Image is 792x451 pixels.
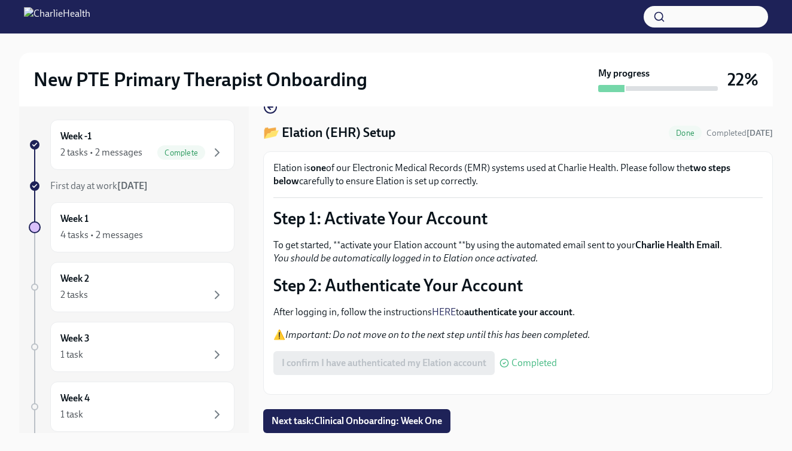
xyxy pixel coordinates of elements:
a: HERE [432,306,456,318]
p: After logging in, follow the instructions to . [273,306,763,319]
em: Important: Do not move on to the next step until this has been completed. [285,329,590,340]
p: Step 2: Authenticate Your Account [273,275,763,296]
strong: one [310,162,326,173]
a: Week -12 tasks • 2 messagesComplete [29,120,234,170]
strong: [DATE] [747,128,773,138]
span: Completed [511,358,557,368]
a: Week 41 task [29,382,234,432]
strong: authenticate your account [464,306,572,318]
span: Next task : Clinical Onboarding: Week One [272,415,442,427]
a: Week 31 task [29,322,234,372]
h6: Week -1 [60,130,92,143]
a: Week 22 tasks [29,262,234,312]
div: 2 tasks • 2 messages [60,146,142,159]
div: 2 tasks [60,288,88,301]
div: 4 tasks • 2 messages [60,228,143,242]
span: First day at work [50,180,148,191]
p: Elation is of our Electronic Medical Records (EMR) systems used at Charlie Health. Please follow ... [273,161,763,188]
a: Week 14 tasks • 2 messages [29,202,234,252]
p: To get started, **activate your Elation account **by using the automated email sent to your . [273,239,763,265]
strong: [DATE] [117,180,148,191]
span: Completed [706,128,773,138]
img: CharlieHealth [24,7,90,26]
p: Step 1: Activate Your Account [273,208,763,229]
h6: Week 1 [60,212,89,225]
button: Next task:Clinical Onboarding: Week One [263,409,450,433]
em: You should be automatically logged in to Elation once activated. [273,252,538,264]
strong: My progress [598,67,650,80]
h6: Week 2 [60,272,89,285]
a: First day at work[DATE] [29,179,234,193]
p: ⚠️ [273,328,763,342]
div: 1 task [60,348,83,361]
span: September 29th, 2025 19:09 [706,127,773,139]
h6: Week 3 [60,332,90,345]
h4: 📂 Elation (EHR) Setup [263,124,395,142]
h3: 22% [727,69,759,90]
span: Done [669,129,702,138]
span: Complete [157,148,205,157]
h6: Week 4 [60,392,90,405]
h2: New PTE Primary Therapist Onboarding [33,68,367,92]
strong: Charlie Health Email [635,239,720,251]
div: 1 task [60,408,83,421]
